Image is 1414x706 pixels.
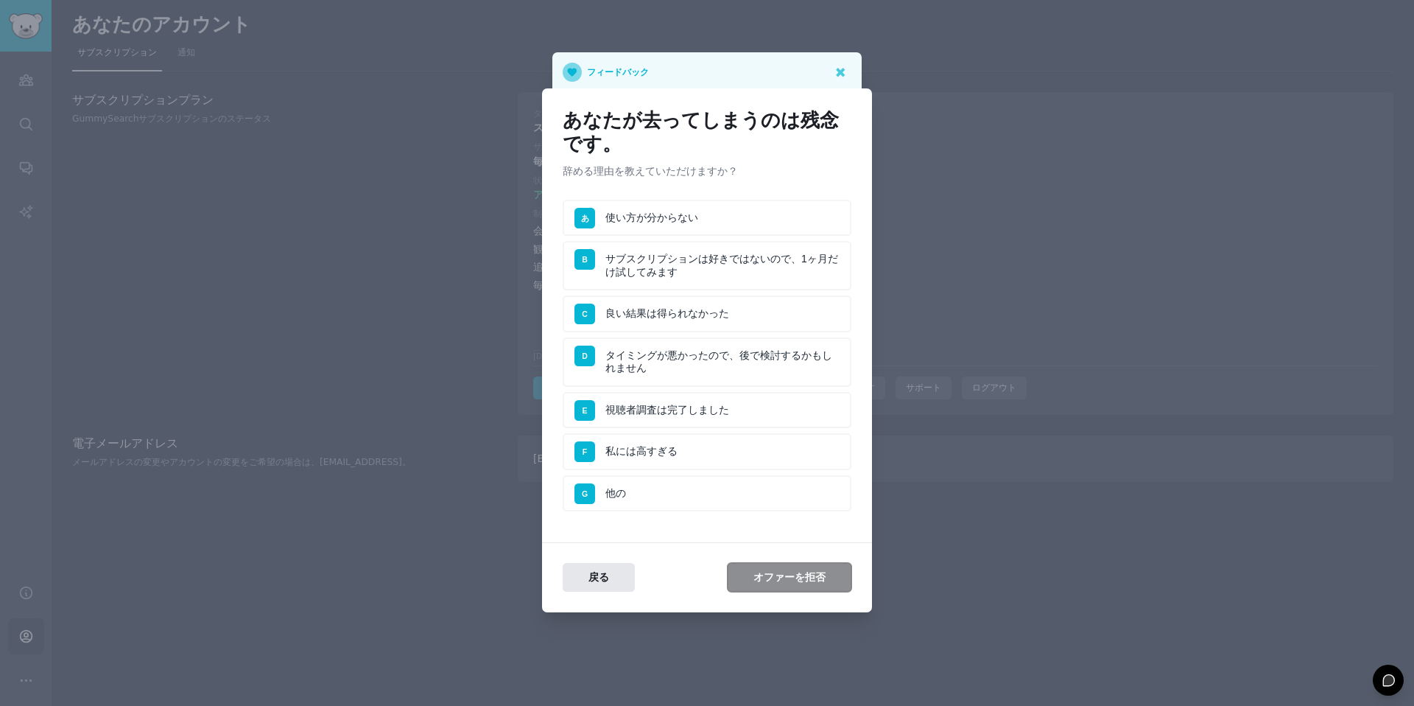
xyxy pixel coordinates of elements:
[582,352,588,360] font: D
[587,67,649,77] font: フィードバック
[582,255,588,264] font: B
[582,406,587,415] font: E
[582,310,588,318] font: C
[581,214,589,223] font: あ
[582,489,588,498] font: G
[583,447,587,456] font: F
[563,165,738,177] font: 辞める理由を教えていただけますか？
[588,571,609,583] font: 戻る
[563,109,839,155] font: あなたが去ってしまうのは残念です。
[563,563,635,592] button: 戻る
